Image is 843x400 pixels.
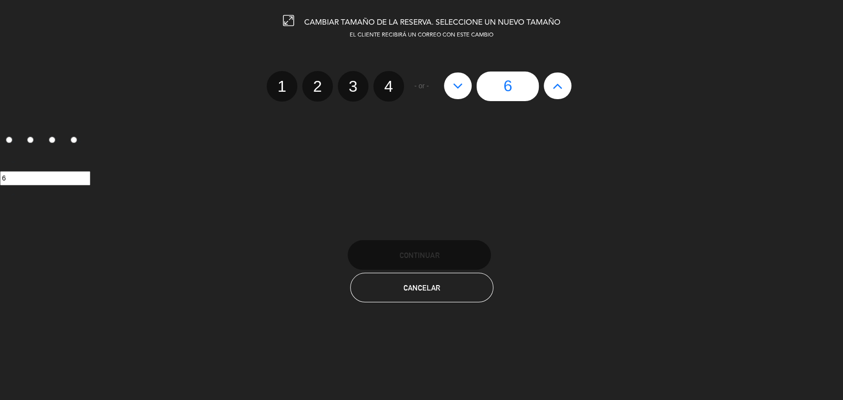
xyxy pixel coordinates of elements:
[348,240,491,270] button: Continuar
[403,284,440,292] span: Cancelar
[373,71,404,102] label: 4
[43,133,65,149] label: 3
[27,137,34,143] input: 2
[338,71,368,102] label: 3
[65,133,86,149] label: 4
[302,71,333,102] label: 2
[71,137,77,143] input: 4
[350,33,493,38] span: EL CLIENTE RECIBIRÁ UN CORREO CON ESTE CAMBIO
[6,137,12,143] input: 1
[49,137,55,143] input: 3
[267,71,297,102] label: 1
[414,80,429,92] span: - or -
[22,133,43,149] label: 2
[304,19,561,27] span: CAMBIAR TAMAÑO DE LA RESERVA. SELECCIONE UN NUEVO TAMAÑO
[400,251,439,259] span: Continuar
[350,273,493,302] button: Cancelar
